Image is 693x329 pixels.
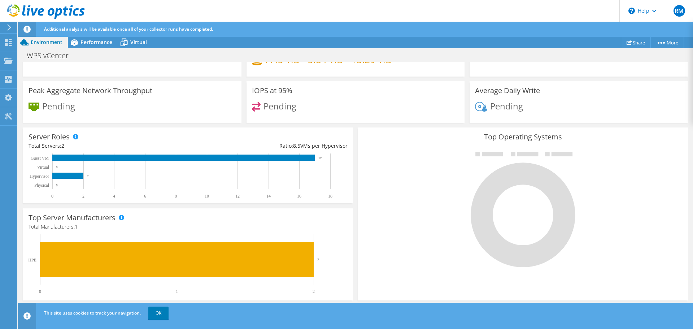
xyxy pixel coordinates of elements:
a: Share [621,37,651,48]
h4: Total Manufacturers: [29,223,348,231]
text: 8 [175,194,177,199]
text: Guest VM [31,156,49,161]
text: 17 [318,156,322,160]
div: Ratio: VMs per Hypervisor [188,142,348,150]
text: 0 [56,165,58,169]
span: Performance [80,39,112,46]
span: 1 [75,223,78,230]
text: 2 [313,289,315,294]
h4: 7.45 TiB [265,56,300,64]
span: Environment [31,39,62,46]
text: 14 [266,194,271,199]
text: 12 [235,194,240,199]
text: 0 [56,183,58,187]
span: RM [674,5,685,17]
span: Pending [490,100,523,112]
span: 2 [61,142,64,149]
h3: Top Server Manufacturers [29,214,115,222]
svg: \n [628,8,635,14]
text: 2 [82,194,84,199]
text: 2 [87,174,89,178]
text: HPE [28,257,36,263]
h3: Server Roles [29,133,70,141]
text: 0 [51,194,53,199]
span: Additional analysis will be available once all of your collector runs have completed. [44,26,213,32]
text: Virtual [37,165,49,170]
span: 8.5 [293,142,300,149]
text: 10 [205,194,209,199]
span: Pending [263,100,296,112]
span: Virtual [130,39,147,46]
h4: 13.29 TiB [351,56,392,64]
text: 6 [144,194,146,199]
h3: Peak Aggregate Network Throughput [29,87,152,95]
text: 4 [113,194,115,199]
text: 18 [328,194,332,199]
text: 0 [39,289,41,294]
h3: IOPS at 95% [252,87,292,95]
h3: Top Operating Systems [363,133,683,141]
h4: 5.84 TiB [308,56,343,64]
a: More [650,37,684,48]
text: 16 [297,194,301,199]
text: Physical [34,183,49,188]
a: OK [148,307,169,320]
text: Hypervisor [30,174,49,179]
span: This site uses cookies to track your navigation. [44,310,141,316]
text: 1 [176,289,178,294]
text: 2 [317,257,319,262]
h1: WPS vCenter [23,52,80,60]
h3: Average Daily Write [475,87,540,95]
div: Total Servers: [29,142,188,150]
span: Pending [42,100,75,112]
